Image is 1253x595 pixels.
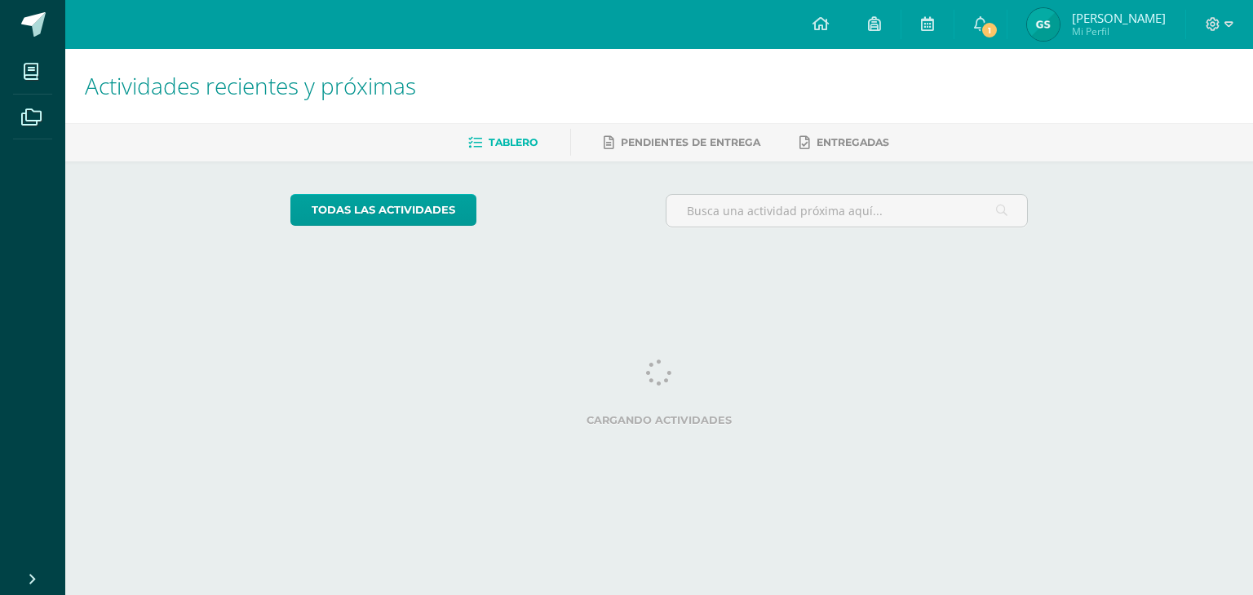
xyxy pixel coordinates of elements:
[290,414,1029,426] label: Cargando actividades
[468,130,538,156] a: Tablero
[604,130,760,156] a: Pendientes de entrega
[1027,8,1060,41] img: 9551c0dfb05094338133ef1b46e60e23.png
[799,130,889,156] a: Entregadas
[666,195,1028,227] input: Busca una actividad próxima aquí...
[489,136,538,148] span: Tablero
[981,21,998,39] span: 1
[1072,24,1166,38] span: Mi Perfil
[1072,10,1166,26] span: [PERSON_NAME]
[621,136,760,148] span: Pendientes de entrega
[817,136,889,148] span: Entregadas
[85,70,416,101] span: Actividades recientes y próximas
[290,194,476,226] a: todas las Actividades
